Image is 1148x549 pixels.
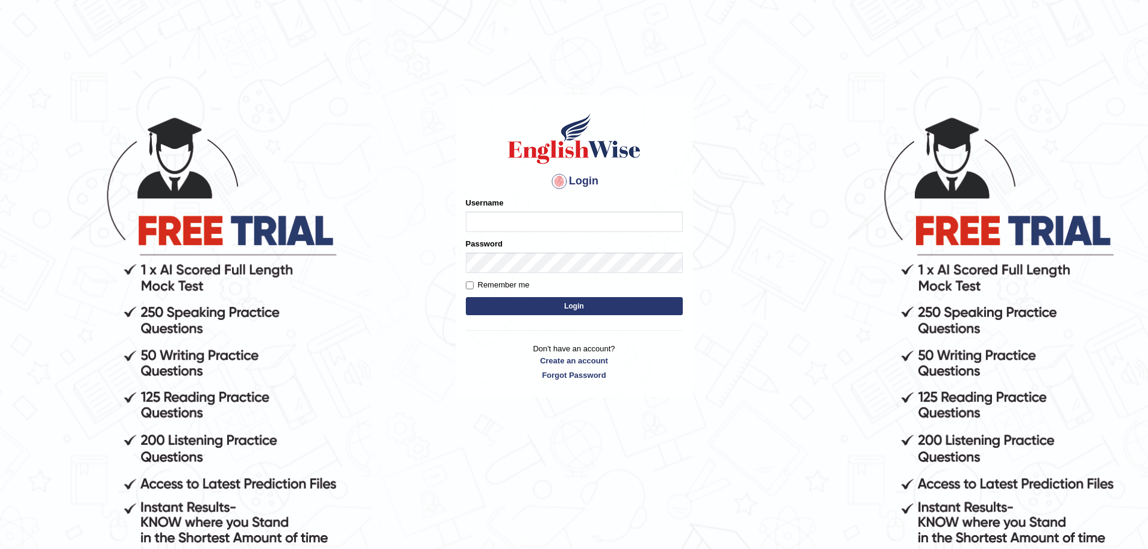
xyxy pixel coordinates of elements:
input: Remember me [466,281,474,289]
p: Don't have an account? [466,343,683,380]
label: Password [466,238,503,249]
img: Logo of English Wise sign in for intelligent practice with AI [506,111,643,166]
button: Login [466,297,683,315]
a: Forgot Password [466,369,683,381]
label: Username [466,197,504,209]
h4: Login [466,172,683,191]
a: Create an account [466,355,683,366]
label: Remember me [466,279,530,291]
